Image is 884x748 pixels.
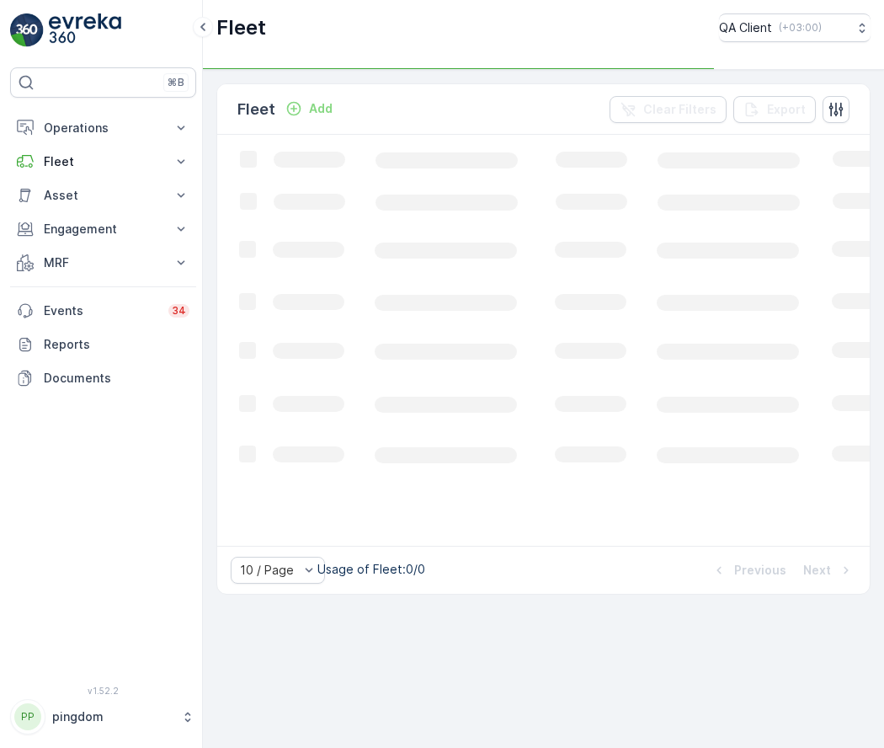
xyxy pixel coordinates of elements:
[10,212,196,246] button: Engagement
[44,153,162,170] p: Fleet
[719,19,772,36] p: QA Client
[44,254,162,271] p: MRF
[801,560,856,580] button: Next
[767,101,806,118] p: Export
[44,187,162,204] p: Asset
[168,76,184,89] p: ⌘B
[44,336,189,353] p: Reports
[733,96,816,123] button: Export
[10,145,196,179] button: Fleet
[709,560,788,580] button: Previous
[44,370,189,387] p: Documents
[52,708,173,725] p: pingdom
[610,96,727,123] button: Clear Filters
[803,562,831,579] p: Next
[643,101,716,118] p: Clear Filters
[44,221,162,238] p: Engagement
[719,13,871,42] button: QA Client(+03:00)
[10,294,196,328] a: Events34
[279,99,339,119] button: Add
[309,100,333,117] p: Add
[10,246,196,280] button: MRF
[44,120,162,136] p: Operations
[10,179,196,212] button: Asset
[44,302,158,319] p: Events
[10,328,196,361] a: Reports
[317,561,425,578] p: Usage of Fleet : 0/0
[779,21,822,35] p: ( +03:00 )
[734,562,786,579] p: Previous
[49,13,121,47] img: logo_light-DOdMpM7g.png
[10,13,44,47] img: logo
[14,703,41,730] div: PP
[10,699,196,735] button: PPpingdom
[10,111,196,145] button: Operations
[216,14,266,41] p: Fleet
[237,98,275,121] p: Fleet
[10,361,196,395] a: Documents
[172,304,186,318] p: 34
[10,686,196,696] span: v 1.52.2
